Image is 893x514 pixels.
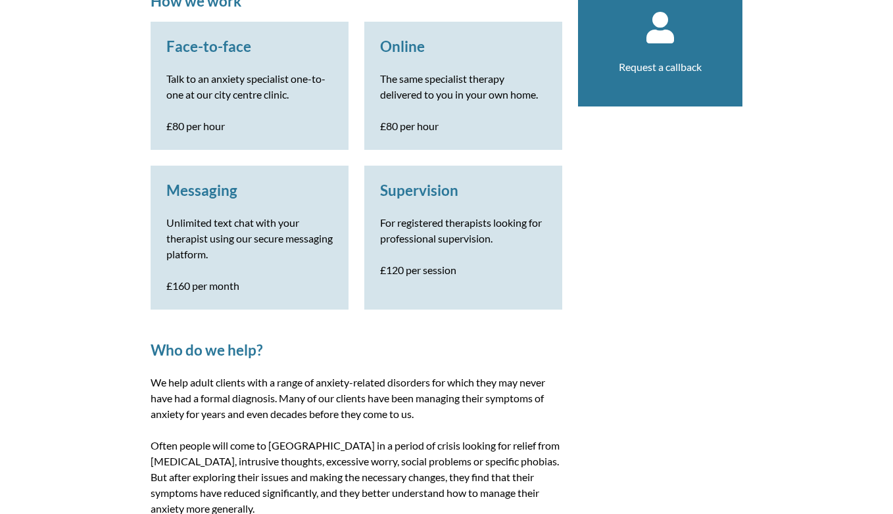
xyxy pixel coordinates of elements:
[166,278,333,294] p: £160 per month
[380,37,546,55] h3: Online
[166,37,333,55] h3: Face-to-face
[166,181,333,199] h3: Messaging
[380,71,546,103] p: The same specialist therapy delivered to you in your own home.
[151,375,562,422] p: We help adult clients with a range of anxiety-related disorders for which they may never have had...
[380,262,546,278] p: £120 per session
[619,60,702,73] a: Request a callback
[380,118,546,134] p: £80 per hour
[380,181,546,278] a: Supervision For registered therapists looking for professional supervision. £120 per session
[380,181,546,199] h3: Supervision
[166,215,333,262] p: Unlimited text chat with your therapist using our secure messaging platform.
[380,37,546,134] a: Online The same specialist therapy delivered to you in your own home. £80 per hour
[166,181,333,294] a: Messaging Unlimited text chat with your therapist using our secure messaging platform. £160 per m...
[380,215,546,246] p: For registered therapists looking for professional supervision.
[166,118,333,134] p: £80 per hour
[166,71,333,103] p: Talk to an anxiety specialist one-to-one at our city centre clinic.
[151,341,562,359] h2: Who do we help?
